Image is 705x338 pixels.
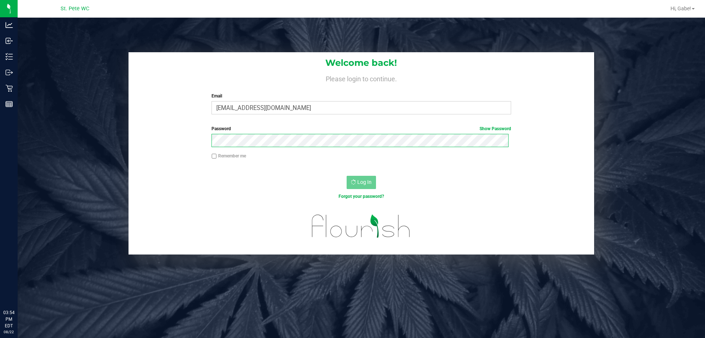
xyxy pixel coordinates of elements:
[6,100,13,108] inline-svg: Reports
[129,58,594,68] h1: Welcome back!
[303,207,419,245] img: flourish_logo.svg
[3,309,14,329] p: 03:54 PM EDT
[339,194,384,199] a: Forgot your password?
[6,53,13,60] inline-svg: Inventory
[211,126,231,131] span: Password
[6,85,13,92] inline-svg: Retail
[211,93,511,99] label: Email
[129,74,594,82] h4: Please login to continue.
[357,179,372,185] span: Log In
[347,176,376,189] button: Log In
[6,21,13,29] inline-svg: Analytics
[61,6,89,12] span: St. Pete WC
[6,69,13,76] inline-svg: Outbound
[6,37,13,45] inline-svg: Inbound
[3,329,14,335] p: 08/22
[211,153,246,159] label: Remember me
[211,154,217,159] input: Remember me
[670,6,691,11] span: Hi, Gabe!
[480,126,511,131] a: Show Password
